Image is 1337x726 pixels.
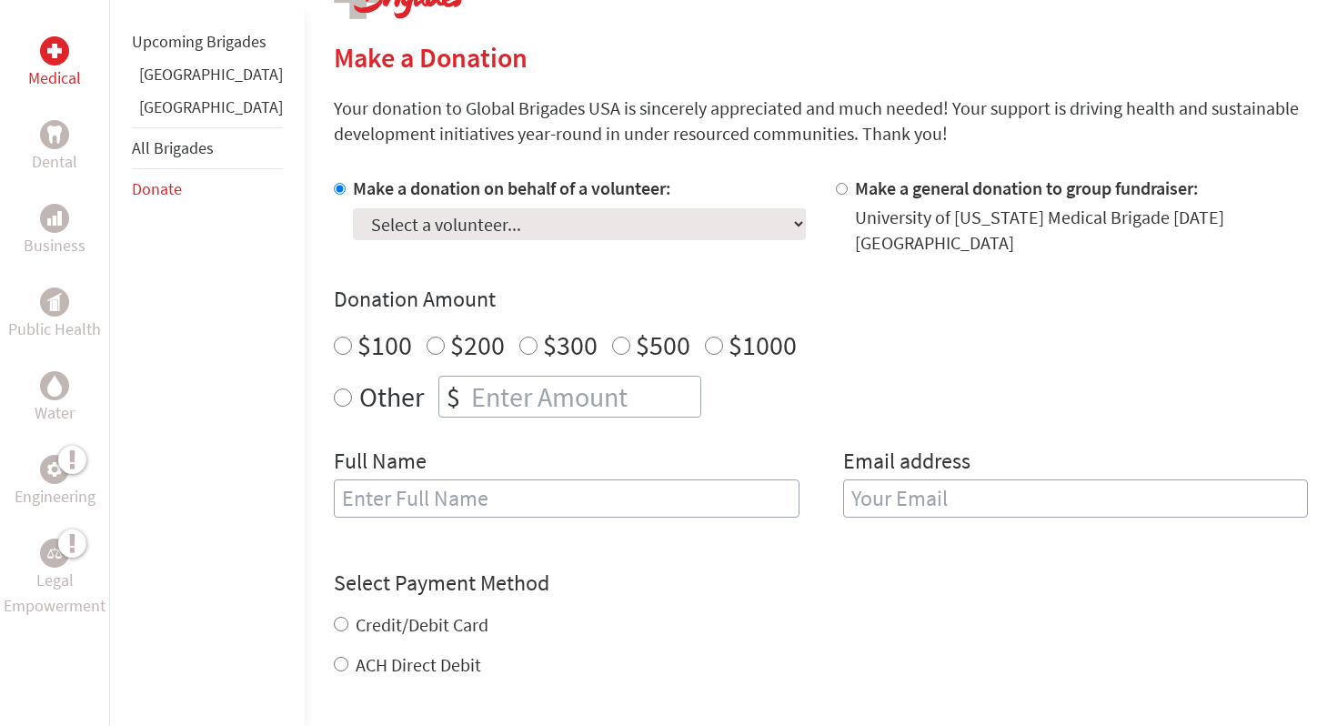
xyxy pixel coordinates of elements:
div: Business [40,204,69,233]
img: Public Health [47,293,62,311]
p: Your donation to Global Brigades USA is sincerely appreciated and much needed! Your support is dr... [334,96,1308,146]
div: Public Health [40,287,69,317]
label: Other [359,376,424,418]
a: [GEOGRAPHIC_DATA] [139,96,283,117]
img: Engineering [47,462,62,477]
a: EngineeringEngineering [15,455,95,509]
img: Legal Empowerment [47,548,62,559]
li: All Brigades [132,127,283,169]
p: Water [35,400,75,426]
p: Business [24,233,85,258]
label: Make a general donation to group fundraiser: [855,176,1199,199]
img: Dental [47,126,62,143]
label: $500 [636,328,690,362]
label: $300 [543,328,598,362]
a: Public HealthPublic Health [8,287,101,342]
label: Email address [843,447,970,479]
label: $1000 [729,328,797,362]
p: Public Health [8,317,101,342]
img: Medical [47,44,62,58]
a: All Brigades [132,137,214,158]
p: Legal Empowerment [4,568,106,619]
div: Legal Empowerment [40,539,69,568]
a: WaterWater [35,371,75,426]
a: DentalDental [32,120,77,175]
a: Legal EmpowermentLegal Empowerment [4,539,106,619]
img: Water [47,375,62,396]
input: Enter Full Name [334,479,799,518]
label: Full Name [334,447,427,479]
li: Upcoming Brigades [132,22,283,62]
div: Water [40,371,69,400]
div: Medical [40,36,69,66]
a: [GEOGRAPHIC_DATA] [139,64,283,85]
a: BusinessBusiness [24,204,85,258]
div: $ [439,377,467,417]
label: $100 [357,328,412,362]
label: Credit/Debit Card [356,613,488,636]
li: Honduras [132,95,283,127]
div: Dental [40,120,69,149]
a: Donate [132,178,182,199]
h4: Donation Amount [334,285,1308,314]
h4: Select Payment Method [334,569,1308,598]
label: $200 [450,328,505,362]
input: Your Email [843,479,1309,518]
a: MedicalMedical [28,36,81,91]
li: Donate [132,169,283,209]
h2: Make a Donation [334,41,1308,74]
div: University of [US_STATE] Medical Brigade [DATE] [GEOGRAPHIC_DATA] [855,205,1309,256]
p: Engineering [15,484,95,509]
label: ACH Direct Debit [356,653,481,676]
label: Make a donation on behalf of a volunteer: [353,176,671,199]
li: Greece [132,62,283,95]
p: Dental [32,149,77,175]
div: Engineering [40,455,69,484]
input: Enter Amount [467,377,700,417]
img: Business [47,211,62,226]
p: Medical [28,66,81,91]
a: Upcoming Brigades [132,31,266,52]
